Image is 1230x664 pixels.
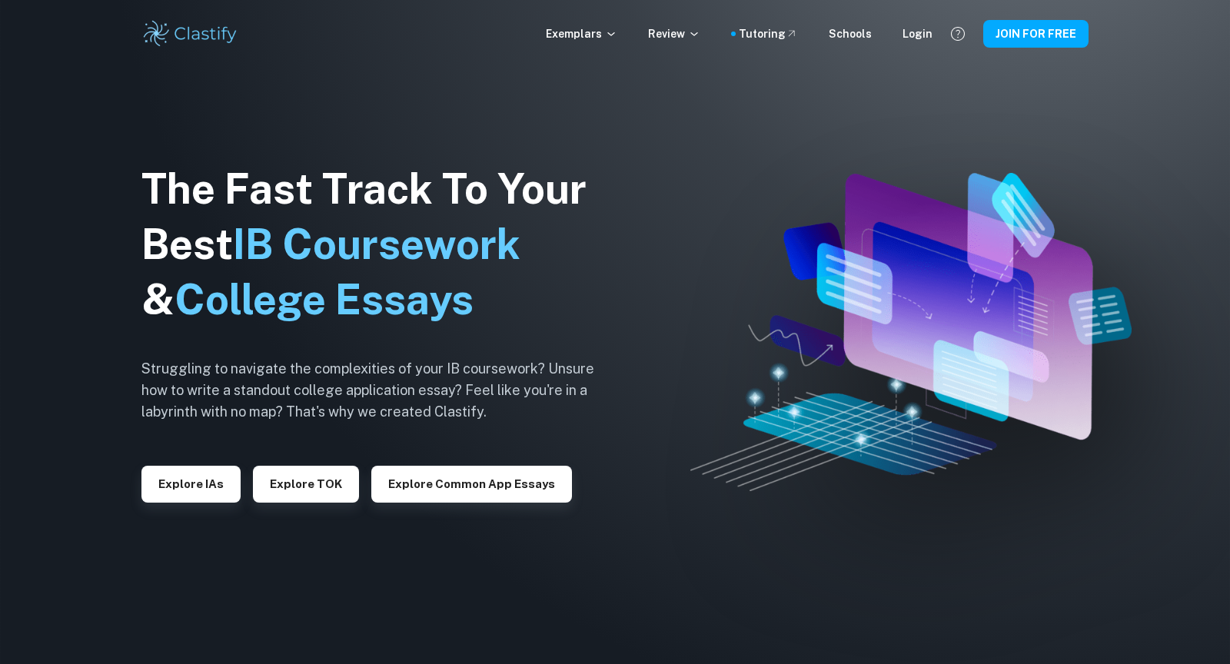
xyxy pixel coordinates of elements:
[253,466,359,503] button: Explore TOK
[546,25,617,42] p: Exemplars
[141,161,618,327] h1: The Fast Track To Your Best &
[141,358,618,423] h6: Struggling to navigate the complexities of your IB coursework? Unsure how to write a standout col...
[903,25,932,42] a: Login
[141,18,239,49] img: Clastify logo
[945,21,971,47] button: Help and Feedback
[371,476,572,490] a: Explore Common App essays
[648,25,700,42] p: Review
[690,173,1132,492] img: Clastify hero
[175,275,474,324] span: College Essays
[141,466,241,503] button: Explore IAs
[829,25,872,42] a: Schools
[141,476,241,490] a: Explore IAs
[233,220,520,268] span: IB Coursework
[371,466,572,503] button: Explore Common App essays
[253,476,359,490] a: Explore TOK
[983,20,1089,48] button: JOIN FOR FREE
[739,25,798,42] a: Tutoring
